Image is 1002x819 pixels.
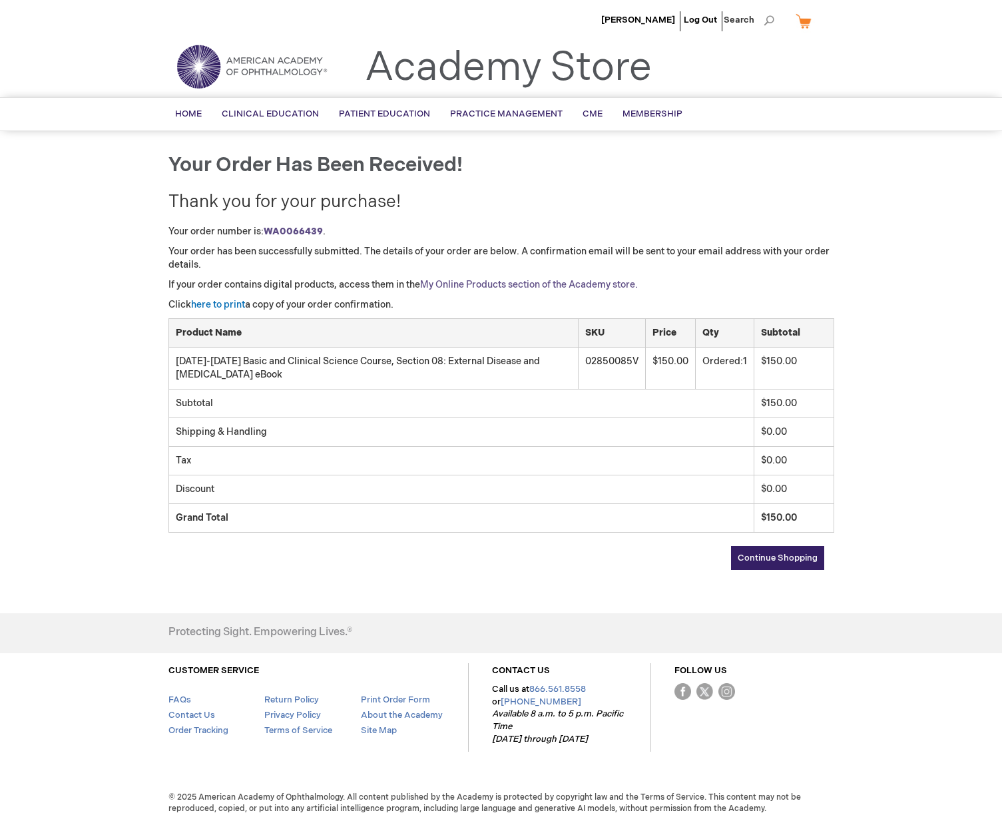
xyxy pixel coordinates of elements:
[645,348,695,389] td: $150.00
[718,683,735,700] img: instagram
[674,683,691,700] img: Facebook
[365,44,652,92] a: Academy Store
[695,319,754,348] th: Qty
[168,710,215,720] a: Contact Us
[264,226,323,237] a: WA0066439
[264,725,332,736] a: Terms of Service
[578,348,645,389] td: 02850085V
[264,694,319,705] a: Return Policy
[702,356,743,367] span: Ordered:
[529,684,586,694] a: 866.561.8558
[450,109,563,119] span: Practice Management
[623,109,682,119] span: Membership
[492,683,627,745] p: Call us at or
[361,710,443,720] a: About the Academy
[168,447,754,475] td: Tax
[420,279,638,290] a: My Online Products section of the Academy store.
[684,15,717,25] a: Log Out
[754,348,834,389] td: $150.00
[583,109,603,119] span: CME
[738,553,818,563] span: Continue Shopping
[168,475,754,504] td: Discount
[724,7,774,33] span: Search
[361,694,430,705] a: Print Order Form
[339,109,430,119] span: Patient Education
[645,319,695,348] th: Price
[754,475,834,504] td: $0.00
[361,725,397,736] a: Site Map
[168,193,834,212] h2: Thank you for your purchase!
[601,15,675,25] a: [PERSON_NAME]
[754,390,834,418] td: $150.00
[168,348,578,389] td: [DATE]-[DATE] Basic and Clinical Science Course, Section 08: External Disease and [MEDICAL_DATA] ...
[168,298,834,312] p: Click a copy of your order confirmation.
[222,109,319,119] span: Clinical Education
[168,665,259,676] a: CUSTOMER SERVICE
[168,225,834,238] p: Your order number is: .
[492,665,550,676] a: CONTACT US
[754,504,834,533] td: $150.00
[168,418,754,447] td: Shipping & Handling
[578,319,645,348] th: SKU
[492,708,623,744] em: Available 8 a.m. to 5 p.m. Pacific Time [DATE] through [DATE]
[731,546,824,570] a: Continue Shopping
[168,319,578,348] th: Product Name
[501,696,581,707] a: [PHONE_NUMBER]
[168,390,754,418] td: Subtotal
[191,299,245,310] a: here to print
[754,319,834,348] th: Subtotal
[695,348,754,389] td: 1
[168,627,352,639] h4: Protecting Sight. Empowering Lives.®
[168,694,191,705] a: FAQs
[168,245,834,272] p: Your order has been successfully submitted. The details of your order are below. A confirmation e...
[754,418,834,447] td: $0.00
[696,683,713,700] img: Twitter
[168,504,754,533] td: Grand Total
[674,665,727,676] a: FOLLOW US
[158,792,844,814] span: © 2025 American Academy of Ophthalmology. All content published by the Academy is protected by co...
[168,725,228,736] a: Order Tracking
[168,153,463,177] span: Your order has been received!
[175,109,202,119] span: Home
[754,447,834,475] td: $0.00
[168,278,834,292] p: If your order contains digital products, access them in the
[264,710,321,720] a: Privacy Policy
